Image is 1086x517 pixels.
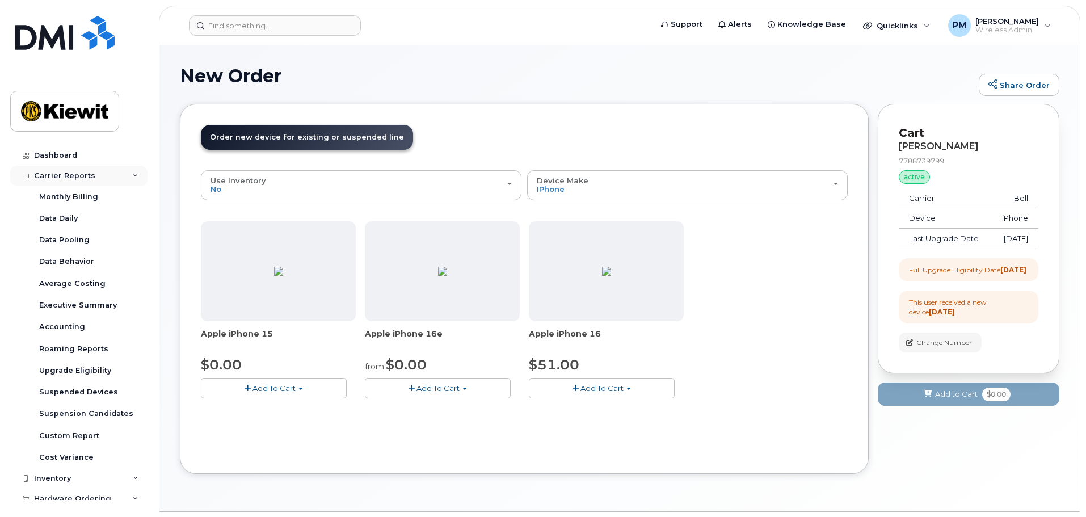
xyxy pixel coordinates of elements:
[210,133,404,141] span: Order new device for existing or suspended line
[878,383,1059,406] button: Add to Cart $0.00
[252,384,296,393] span: Add To Cart
[899,141,1038,152] div: [PERSON_NAME]
[537,184,565,194] span: iPhone
[916,338,972,348] span: Change Number
[211,184,221,194] span: No
[529,356,579,373] span: $51.00
[537,176,588,185] span: Device Make
[438,267,447,276] img: BB80DA02-9C0E-4782-AB1B-B1D93CAC2204.png
[201,356,242,373] span: $0.00
[982,388,1011,401] span: $0.00
[180,66,973,86] h1: New Order
[909,265,1026,275] div: Full Upgrade Eligibility Date
[1037,468,1077,508] iframe: Messenger Launcher
[602,267,611,276] img: 1AD8B381-DE28-42E7-8D9B-FF8D21CC6502.png
[386,356,427,373] span: $0.00
[1000,266,1026,274] strong: [DATE]
[211,176,266,185] span: Use Inventory
[929,308,955,316] strong: [DATE]
[991,188,1038,209] td: Bell
[979,74,1059,96] a: Share Order
[529,328,684,351] div: Apple iPhone 16
[365,328,520,351] div: Apple iPhone 16e
[201,170,521,200] button: Use Inventory No
[899,188,991,209] td: Carrier
[580,384,624,393] span: Add To Cart
[991,208,1038,229] td: iPhone
[365,362,384,372] small: from
[899,229,991,249] td: Last Upgrade Date
[899,156,1038,166] div: 7788739799
[416,384,460,393] span: Add To Cart
[909,297,1028,317] div: This user received a new device
[899,125,1038,141] p: Cart
[899,170,930,184] div: active
[201,328,356,351] div: Apple iPhone 15
[365,378,511,398] button: Add To Cart
[274,267,283,276] img: 96FE4D95-2934-46F2-B57A-6FE1B9896579.png
[201,378,347,398] button: Add To Cart
[991,229,1038,249] td: [DATE]
[899,208,991,229] td: Device
[899,333,982,352] button: Change Number
[529,378,675,398] button: Add To Cart
[935,389,978,400] span: Add to Cart
[527,170,848,200] button: Device Make iPhone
